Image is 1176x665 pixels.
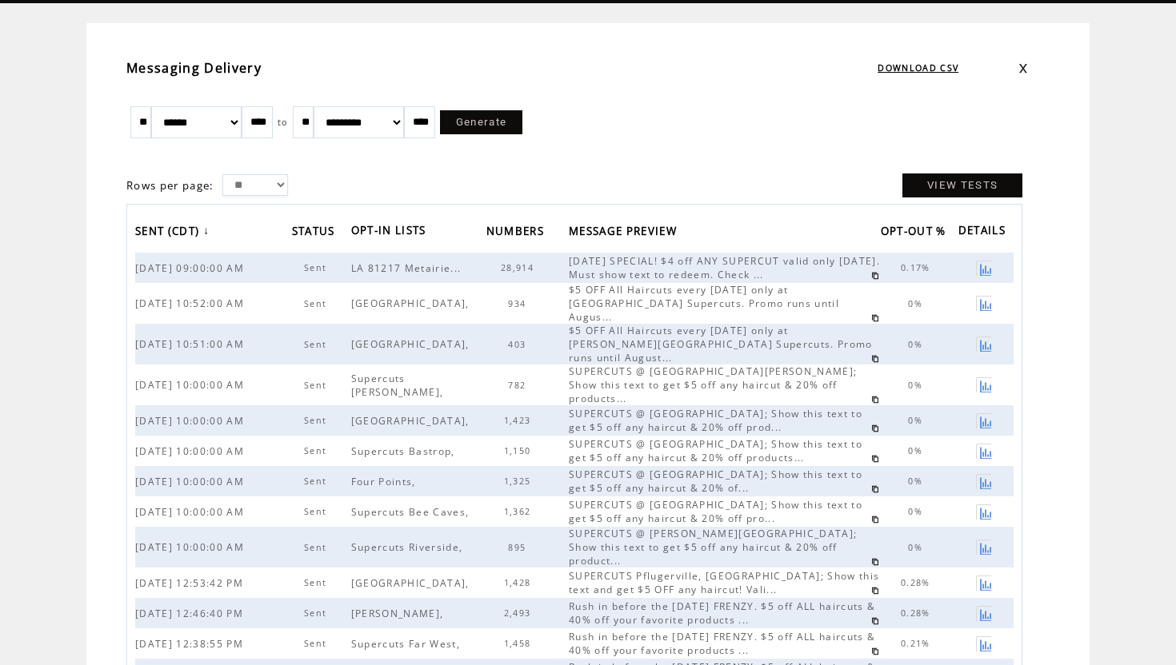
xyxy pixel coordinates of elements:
[351,444,459,458] span: Supercuts Bastrop,
[304,577,330,588] span: Sent
[881,220,950,246] span: OPT-OUT %
[135,607,247,620] span: [DATE] 12:46:40 PM
[351,540,467,554] span: Supercuts Riverside,
[351,475,420,488] span: Four Points,
[908,298,926,309] span: 0%
[908,542,926,553] span: 0%
[901,638,934,649] span: 0.21%
[351,414,474,428] span: [GEOGRAPHIC_DATA],
[504,445,535,456] span: 1,150
[135,576,247,590] span: [DATE] 12:53:42 PM
[508,542,530,553] span: 895
[908,476,926,487] span: 0%
[135,444,248,458] span: [DATE] 10:00:00 AM
[508,380,530,391] span: 782
[440,110,523,134] a: Generate
[881,219,954,245] a: OPT-OUT %
[569,599,875,627] span: Rush in before the [DATE] FRENZY. $5 off ALL haircuts & 40% off your favorite products ...
[135,297,248,310] span: [DATE] 10:52:00 AM
[569,364,857,405] span: SUPERCUTS @ [GEOGRAPHIC_DATA][PERSON_NAME]; Show this text to get $5 off any haircut & 20% off pr...
[504,638,535,649] span: 1,458
[304,445,330,456] span: Sent
[902,173,1022,197] a: VIEW TESTS
[304,542,330,553] span: Sent
[135,475,248,488] span: [DATE] 10:00:00 AM
[508,339,530,350] span: 403
[504,506,535,517] span: 1,362
[569,219,685,245] a: MESSAGE PREVIEW
[135,414,248,428] span: [DATE] 10:00:00 AM
[351,576,474,590] span: [GEOGRAPHIC_DATA],
[504,476,535,487] span: 1,325
[278,117,288,128] span: to
[569,283,839,324] span: $5 OFF All Haircuts every [DATE] only at [GEOGRAPHIC_DATA] Supercuts. Promo runs until Augus...
[486,220,548,246] span: NUMBERS
[878,62,958,74] a: DOWNLOAD CSV
[486,219,552,245] a: NUMBERS
[908,506,926,517] span: 0%
[901,577,934,588] span: 0.28%
[351,261,466,275] span: LA 81217 Metairie...
[135,637,247,651] span: [DATE] 12:38:55 PM
[569,407,862,434] span: SUPERCUTS @ [GEOGRAPHIC_DATA]; Show this text to get $5 off any haircut & 20% off prod...
[901,262,934,273] span: 0.17%
[569,220,681,246] span: MESSAGE PREVIEW
[901,607,934,619] span: 0.28%
[351,607,448,620] span: [PERSON_NAME],
[304,380,330,391] span: Sent
[126,178,214,193] span: Rows per page:
[292,220,339,246] span: STATUS
[569,569,879,596] span: SUPERCUTS Pflugerville, [GEOGRAPHIC_DATA]; Show this text and get $5 OFF any haircut! Vali...
[504,577,535,588] span: 1,428
[569,498,862,525] span: SUPERCUTS @ [GEOGRAPHIC_DATA]; Show this text to get $5 off any haircut & 20% off pro...
[351,219,430,245] span: OPT-IN LISTS
[135,219,214,245] a: SENT (CDT)↓
[304,415,330,426] span: Sent
[304,506,330,517] span: Sent
[501,262,538,273] span: 28,914
[351,505,474,519] span: Supercuts Bee Caves,
[135,378,248,392] span: [DATE] 10:00:00 AM
[569,468,862,495] span: SUPERCUTS @ [GEOGRAPHIC_DATA]; Show this text to get $5 off any haircut & 20% of...
[135,220,203,246] span: SENT (CDT)
[304,607,330,619] span: Sent
[304,298,330,309] span: Sent
[126,59,262,77] span: Messaging Delivery
[304,339,330,350] span: Sent
[351,637,464,651] span: Supercuts Far West,
[351,297,474,310] span: [GEOGRAPHIC_DATA],
[304,476,330,487] span: Sent
[135,540,248,554] span: [DATE] 10:00:00 AM
[508,298,530,309] span: 934
[292,219,343,245] a: STATUS
[351,372,448,399] span: Supercuts [PERSON_NAME],
[304,638,330,649] span: Sent
[569,630,875,657] span: Rush in before the [DATE] FRENZY. $5 off ALL haircuts & 40% off your favorite products ...
[908,445,926,456] span: 0%
[135,505,248,519] span: [DATE] 10:00:00 AM
[135,261,248,275] span: [DATE] 09:00:00 AM
[569,324,873,364] span: $5 OFF All Haircuts every [DATE] only at [PERSON_NAME][GEOGRAPHIC_DATA] Supercuts. Promo runs unt...
[569,254,880,281] span: [DATE] SPECIAL! $4 off ANY SUPERCUT valid only [DATE]. Must show text to redeem. Check ...
[569,437,862,464] span: SUPERCUTS @ [GEOGRAPHIC_DATA]; Show this text to get $5 off any haircut & 20% off products...
[908,339,926,350] span: 0%
[351,337,474,351] span: [GEOGRAPHIC_DATA],
[504,607,535,619] span: 2,493
[135,337,248,351] span: [DATE] 10:51:00 AM
[908,415,926,426] span: 0%
[504,415,535,426] span: 1,423
[569,527,857,567] span: SUPERCUTS @ [PERSON_NAME][GEOGRAPHIC_DATA]; Show this text to get $5 off any haircut & 20% off pr...
[958,219,1010,245] span: DETAILS
[304,262,330,273] span: Sent
[908,380,926,391] span: 0%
